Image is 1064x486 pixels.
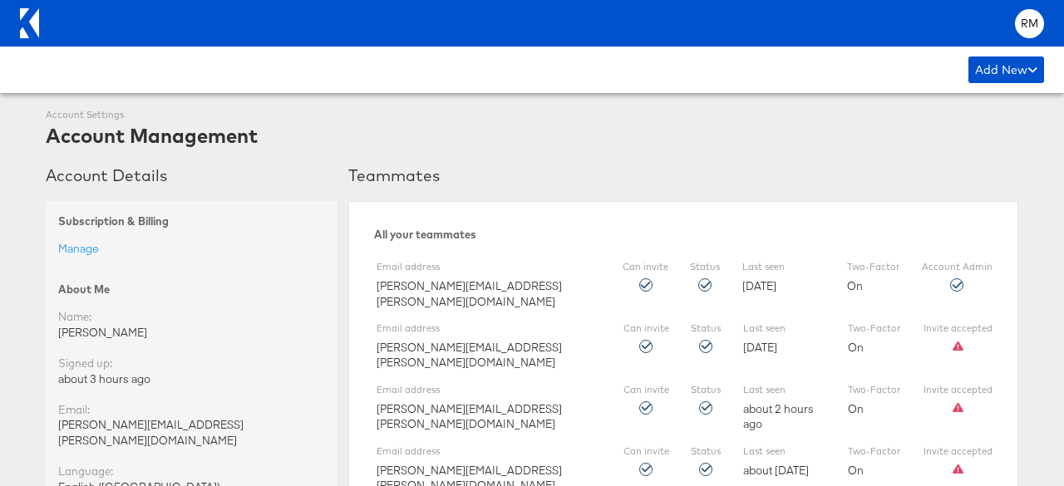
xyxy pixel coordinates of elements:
div: Add New [968,56,1044,83]
label: Last seen [743,322,826,336]
label: Can invite [623,322,669,336]
div: [PERSON_NAME] [58,325,325,341]
label: Status [691,384,721,397]
label: Can invite [623,261,668,274]
label: Two-Factor [848,322,901,336]
label: Last seen [743,445,826,459]
a: Manage [58,241,99,256]
label: Email address [377,261,601,274]
label: Two-Factor [848,445,901,459]
div: [DATE] [743,322,826,355]
label: Status [690,261,720,274]
label: Can invite [623,384,669,397]
label: Email address [377,384,601,397]
div: On [848,322,901,355]
label: Signed up: [58,356,112,371]
div: [PERSON_NAME][EMAIL_ADDRESS][PERSON_NAME][DOMAIN_NAME] [377,261,601,309]
h3: Account Details [46,165,337,185]
div: [PERSON_NAME][EMAIL_ADDRESS][PERSON_NAME][DOMAIN_NAME] [58,417,325,448]
label: Account Admin [922,261,993,274]
label: Invite accepted [924,445,993,459]
h3: Teammates [348,165,1018,185]
label: Language: [58,464,113,479]
label: Email address [377,445,601,459]
label: Email: [58,402,90,418]
div: All your teammates [374,227,993,243]
div: Subscription & Billing [58,214,325,229]
div: about [DATE] [743,445,826,478]
label: Status [691,322,721,336]
label: Invite accepted [924,384,993,397]
div: Account Management [46,121,258,150]
label: Last seen [743,384,826,397]
div: Account Settings [46,109,258,122]
div: about 2 hours ago [743,384,826,432]
div: [DATE] [742,261,825,293]
div: [PERSON_NAME][EMAIL_ADDRESS][PERSON_NAME][DOMAIN_NAME] [377,384,601,432]
label: Status [691,445,721,459]
label: Invite accepted [924,322,993,336]
span: RM [1021,18,1039,29]
div: About Me [58,282,325,297]
label: Last seen [742,261,825,274]
label: Email address [377,322,601,336]
div: On [847,261,900,293]
label: Two-Factor [848,384,901,397]
label: Can invite [623,445,669,459]
div: On [848,445,901,478]
label: Two-Factor [847,261,900,274]
div: [PERSON_NAME][EMAIL_ADDRESS][PERSON_NAME][DOMAIN_NAME] [377,322,601,371]
div: about 3 hours ago [58,371,325,387]
label: Name: [58,309,91,325]
div: On [848,384,901,416]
